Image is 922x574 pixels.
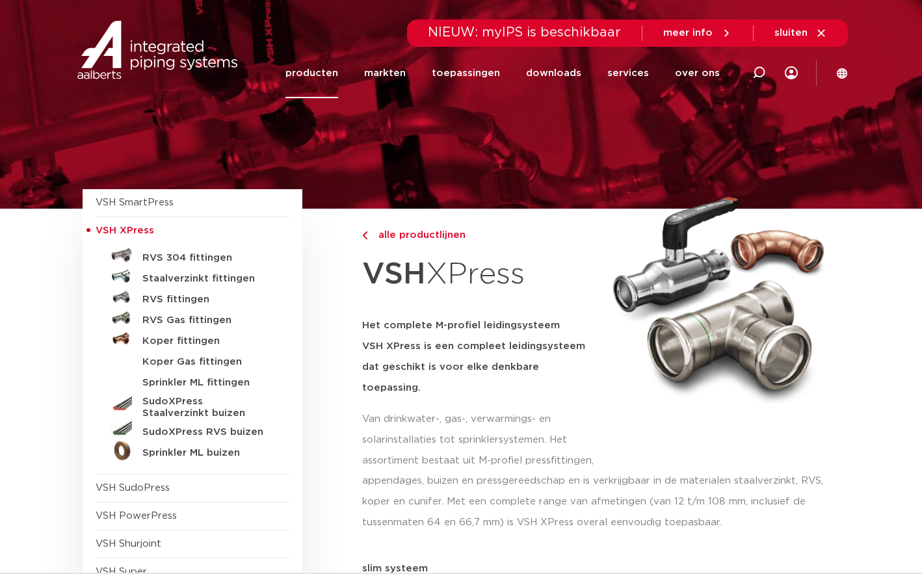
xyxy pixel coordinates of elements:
[285,48,338,98] a: producten
[96,245,289,266] a: RVS 304 fittingen
[96,328,289,349] a: Koper fittingen
[142,294,271,306] h5: RVS fittingen
[96,539,161,549] a: VSH Shurjoint
[142,396,271,419] h5: SudoXPress Staalverzinkt buizen
[362,471,840,533] p: appendages, buizen en pressgereedschap en is verkrijgbaar in de materialen staalverzinkt, RVS, ko...
[142,273,271,285] h5: Staalverzinkt fittingen
[362,409,598,471] p: Van drinkwater-, gas-, verwarmings- en solarinstallaties tot sprinklersystemen. Het assortiment b...
[96,391,289,419] a: SudoXPress Staalverzinkt buizen
[142,426,271,438] h5: SudoXPress RVS buizen
[362,564,840,573] p: slim systeem
[96,198,174,207] a: VSH SmartPress
[364,48,406,98] a: markten
[142,356,271,368] h5: Koper Gas fittingen
[774,27,827,39] a: sluiten
[285,48,720,98] nav: Menu
[96,370,289,391] a: Sprinkler ML fittingen
[371,230,466,240] span: alle productlijnen
[607,48,649,98] a: services
[362,259,426,289] strong: VSH
[142,315,271,326] h5: RVS Gas fittingen
[96,511,177,521] a: VSH PowerPress
[96,287,289,307] a: RVS fittingen
[526,48,581,98] a: downloads
[96,440,289,461] a: Sprinkler ML buizen
[362,250,598,300] h1: XPress
[362,228,598,243] a: alle productlijnen
[96,307,289,328] a: RVS Gas fittingen
[142,377,271,389] h5: Sprinkler ML fittingen
[142,447,271,459] h5: Sprinkler ML buizen
[675,48,720,98] a: over ons
[663,27,732,39] a: meer info
[96,419,289,440] a: SudoXPress RVS buizen
[142,335,271,347] h5: Koper fittingen
[362,315,598,398] h5: Het complete M-profiel leidingsysteem VSH XPress is een compleet leidingsysteem dat geschikt is v...
[362,231,367,240] img: chevron-right.svg
[432,48,500,98] a: toepassingen
[96,266,289,287] a: Staalverzinkt fittingen
[96,483,170,493] a: VSH SudoPress
[774,28,808,38] span: sluiten
[428,26,621,39] span: NIEUW: myIPS is beschikbaar
[96,349,289,370] a: Koper Gas fittingen
[142,252,271,264] h5: RVS 304 fittingen
[663,28,713,38] span: meer info
[96,226,154,235] span: VSH XPress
